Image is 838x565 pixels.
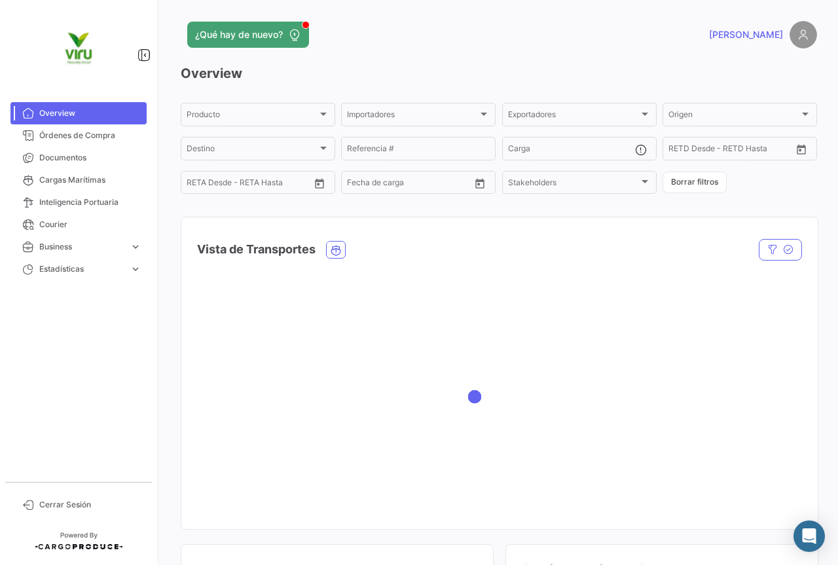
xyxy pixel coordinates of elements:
button: Open calendar [792,139,811,159]
input: Hasta [380,180,439,189]
h4: Vista de Transportes [197,240,316,259]
span: Estadísticas [39,263,124,275]
button: Ocean [327,242,345,258]
button: Open calendar [470,173,490,193]
div: Abrir Intercom Messenger [793,520,825,552]
span: Cargas Marítimas [39,174,141,186]
span: Stakeholders [508,180,639,189]
span: Courier [39,219,141,230]
input: Desde [668,146,692,155]
a: Órdenes de Compra [10,124,147,147]
a: Documentos [10,147,147,169]
span: Cerrar Sesión [39,499,141,511]
input: Desde [187,180,210,189]
h3: Overview [181,64,817,82]
span: expand_more [130,241,141,253]
span: Origen [668,112,799,121]
span: Importadores [347,112,478,121]
span: ¿Qué hay de nuevo? [195,28,283,41]
a: Cargas Marítimas [10,169,147,191]
input: Hasta [701,146,760,155]
button: Open calendar [310,173,329,193]
a: Overview [10,102,147,124]
button: ¿Qué hay de nuevo? [187,22,309,48]
span: Exportadores [508,112,639,121]
span: Documentos [39,152,141,164]
a: Inteligencia Portuaria [10,191,147,213]
span: Overview [39,107,141,119]
img: placeholder-user.png [790,21,817,48]
button: Borrar filtros [663,172,727,193]
span: Inteligencia Portuaria [39,196,141,208]
img: viru.png [46,16,111,81]
a: Courier [10,213,147,236]
span: [PERSON_NAME] [709,28,783,41]
span: Producto [187,112,318,121]
input: Hasta [219,180,278,189]
span: expand_more [130,263,141,275]
span: Destino [187,146,318,155]
span: Business [39,241,124,253]
input: Desde [347,180,371,189]
span: Órdenes de Compra [39,130,141,141]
